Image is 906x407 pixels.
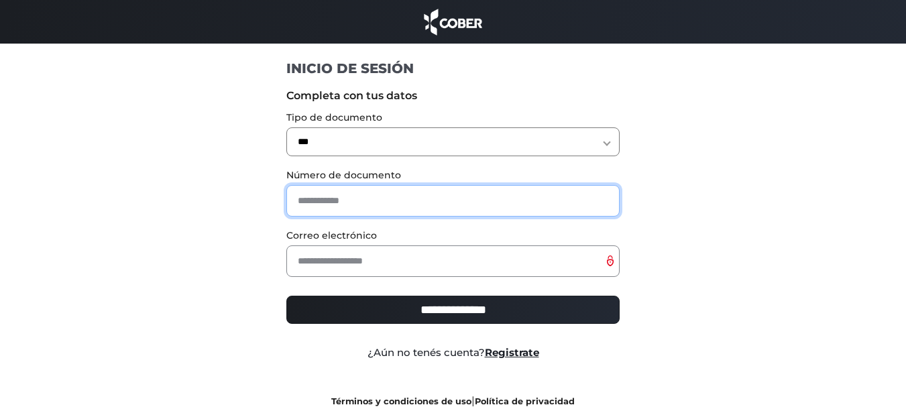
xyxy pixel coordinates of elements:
[286,88,620,104] label: Completa con tus datos
[286,229,620,243] label: Correo electrónico
[485,346,539,359] a: Registrate
[276,345,630,361] div: ¿Aún no tenés cuenta?
[420,7,486,37] img: cober_marca.png
[331,396,471,406] a: Términos y condiciones de uso
[475,396,575,406] a: Política de privacidad
[286,111,620,125] label: Tipo de documento
[286,168,620,182] label: Número de documento
[286,60,620,77] h1: INICIO DE SESIÓN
